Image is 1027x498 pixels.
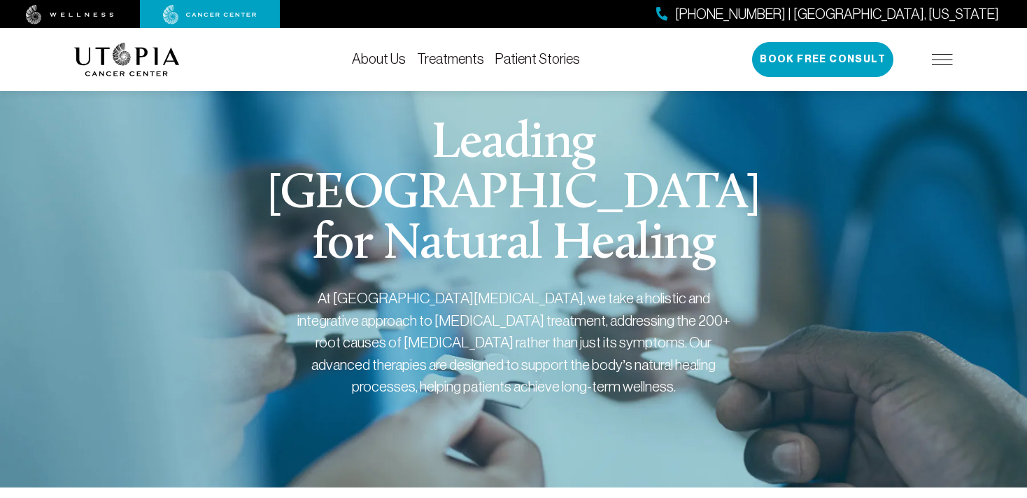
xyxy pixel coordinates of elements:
[932,54,953,65] img: icon-hamburger
[752,42,893,77] button: Book Free Consult
[74,43,180,76] img: logo
[246,119,781,270] h1: Leading [GEOGRAPHIC_DATA] for Natural Healing
[675,4,999,25] span: [PHONE_NUMBER] | [GEOGRAPHIC_DATA], [US_STATE]
[163,5,257,25] img: cancer center
[417,51,484,67] a: Treatments
[495,51,580,67] a: Patient Stories
[26,5,114,25] img: wellness
[352,51,406,67] a: About Us
[297,287,730,398] div: At [GEOGRAPHIC_DATA][MEDICAL_DATA], we take a holistic and integrative approach to [MEDICAL_DATA]...
[656,4,999,25] a: [PHONE_NUMBER] | [GEOGRAPHIC_DATA], [US_STATE]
